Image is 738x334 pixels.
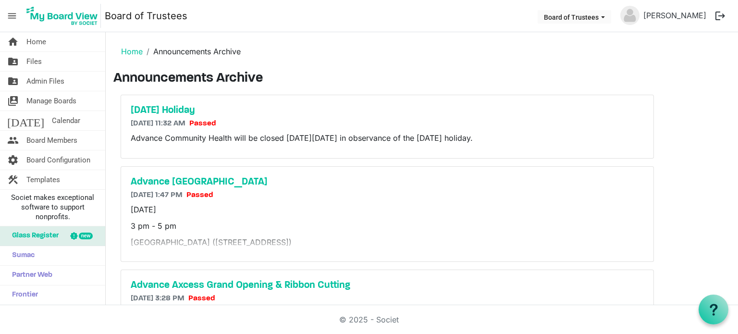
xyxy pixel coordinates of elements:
a: [PERSON_NAME] [640,6,710,25]
p: [GEOGRAPHIC_DATA] ([STREET_ADDRESS]) [131,236,644,248]
h3: Announcements Archive [113,71,730,87]
span: folder_shared [7,72,19,91]
li: Announcements Archive [143,46,241,57]
span: Passed [188,295,215,302]
span: Frontier [7,285,38,305]
p: [DATE] [131,204,644,215]
span: home [7,32,19,51]
span: Societ makes exceptional software to support nonprofits. [4,193,101,222]
span: Files [26,52,42,71]
span: folder_shared [7,52,19,71]
div: new [79,233,93,239]
a: My Board View Logo [24,4,105,28]
p: 3 pm - 5 pm [131,220,644,232]
a: © 2025 - Societ [339,315,399,324]
span: [DATE] [7,111,44,130]
span: people [7,131,19,150]
span: [DATE] 11:32 AM [131,120,185,127]
span: [DATE] 1:47 PM [131,191,183,199]
span: menu [3,7,21,25]
span: Calendar [52,111,80,130]
span: Templates [26,170,60,189]
p: Advance Community Health will be closed [DATE][DATE] in observance of the [DATE] holiday. [131,132,644,144]
a: Home [121,47,143,56]
img: My Board View Logo [24,4,101,28]
span: Partner Web [7,266,52,285]
span: Home [26,32,46,51]
span: switch_account [7,91,19,111]
a: Advance [GEOGRAPHIC_DATA] [131,176,644,188]
span: [DATE] 3:28 PM [131,295,184,302]
span: Passed [189,120,216,127]
button: Board of Trustees dropdownbutton [538,10,611,24]
span: Board Members [26,131,77,150]
a: [DATE] Holiday [131,105,644,116]
span: settings [7,150,19,170]
span: Admin Files [26,72,64,91]
span: Manage Boards [26,91,76,111]
span: construction [7,170,19,189]
span: Sumac [7,246,35,265]
span: Glass Register [7,226,59,246]
button: logout [710,6,730,26]
span: Passed [186,191,213,199]
img: no-profile-picture.svg [620,6,640,25]
a: Board of Trustees [105,6,187,25]
a: Advance Axcess Grand Opening & Ribbon Cutting [131,280,644,291]
span: Board Configuration [26,150,90,170]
